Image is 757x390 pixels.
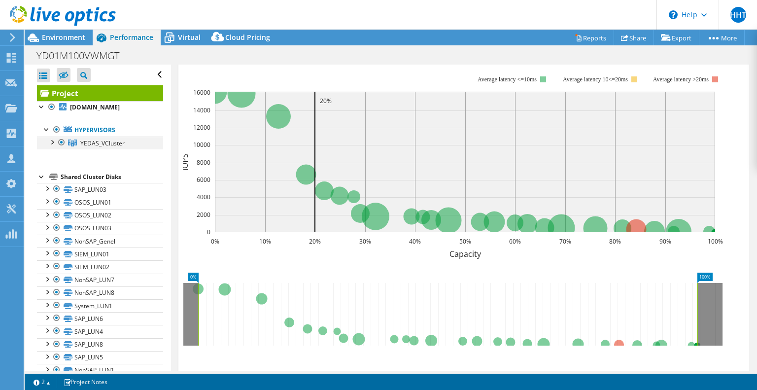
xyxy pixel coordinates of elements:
[669,10,678,19] svg: \n
[478,76,537,83] tspan: Average latency <=10ms
[37,183,163,196] a: SAP_LUN03
[37,235,163,248] a: NonSAP_Genel
[37,209,163,222] a: OSOS_LUN02
[37,325,163,338] a: SAP_LUN4
[37,101,163,114] a: [DOMAIN_NAME]
[567,30,614,45] a: Reports
[609,237,621,246] text: 80%
[197,176,210,184] text: 6000
[37,137,163,149] a: YEDAS_VCluster
[449,248,482,259] text: Capacity
[559,237,571,246] text: 70%
[61,171,163,183] div: Shared Cluster Disks
[80,139,125,147] span: YEDAS_VCluster
[708,237,723,246] text: 100%
[37,312,163,325] a: SAP_LUN6
[197,158,210,167] text: 8000
[193,88,210,97] text: 16000
[37,351,163,364] a: SAP_LUN5
[37,299,163,312] a: System_LUN1
[37,364,163,377] a: NonSAP_LUN1
[37,338,163,351] a: SAP_LUN8
[37,274,163,286] a: NonSAP_LUN7
[654,30,699,45] a: Export
[509,237,521,246] text: 60%
[211,237,219,246] text: 0%
[70,103,120,111] b: [DOMAIN_NAME]
[37,260,163,273] a: SIEM_LUN02
[32,50,135,61] h1: YD01M100VWMGT
[37,196,163,209] a: OSOS_LUN01
[37,286,163,299] a: NonSAP_LUN8
[614,30,654,45] a: Share
[110,33,153,42] span: Performance
[359,237,371,246] text: 30%
[225,33,270,42] span: Cloud Pricing
[27,376,57,388] a: 2
[179,153,190,171] text: IOPS
[563,76,628,83] tspan: Average latency 10<=20ms
[699,30,745,45] a: More
[37,222,163,235] a: OSOS_LUN03
[193,106,210,114] text: 14000
[653,76,709,83] text: Average latency >20ms
[459,237,471,246] text: 50%
[659,237,671,246] text: 90%
[320,97,332,105] text: 20%
[730,7,746,23] span: HHT
[197,211,210,219] text: 2000
[37,85,163,101] a: Project
[207,228,210,236] text: 0
[42,33,85,42] span: Environment
[37,248,163,260] a: SIEM_LUN01
[409,237,421,246] text: 40%
[178,33,201,42] span: Virtual
[193,141,210,149] text: 10000
[57,376,114,388] a: Project Notes
[193,123,210,132] text: 12000
[37,124,163,137] a: Hypervisors
[259,237,271,246] text: 10%
[197,193,210,201] text: 4000
[309,237,321,246] text: 20%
